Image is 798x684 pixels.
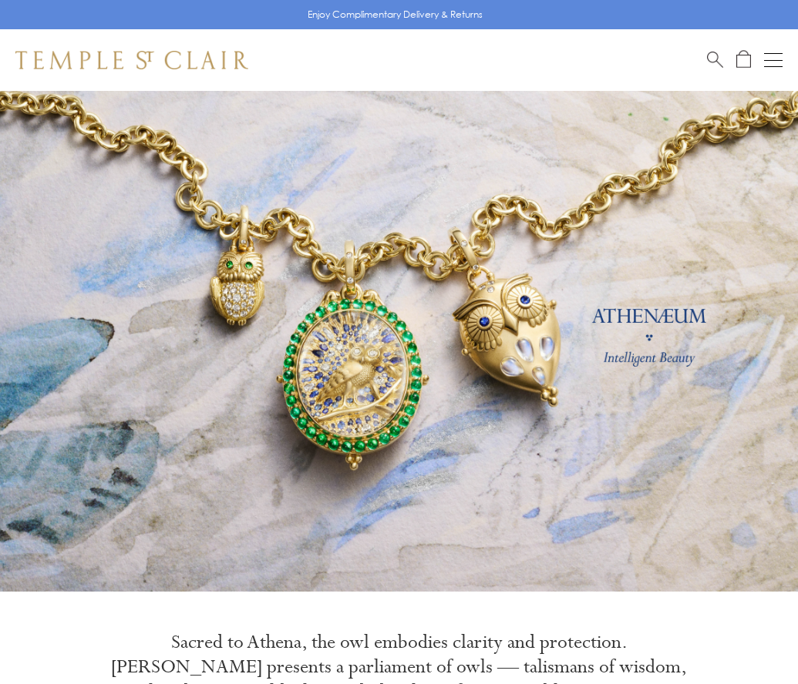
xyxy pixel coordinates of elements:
a: Search [707,50,723,69]
img: Temple St. Clair [15,51,248,69]
a: Open Shopping Bag [736,50,751,69]
p: Enjoy Complimentary Delivery & Returns [308,7,483,22]
button: Open navigation [764,51,783,69]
